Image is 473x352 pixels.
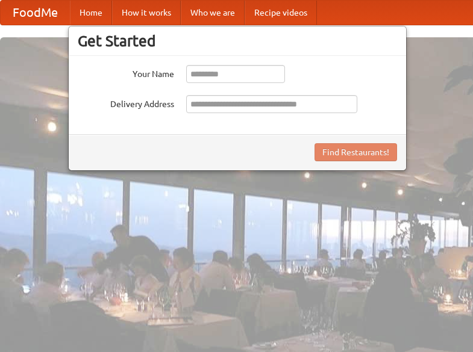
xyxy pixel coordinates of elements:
[78,95,174,110] label: Delivery Address
[315,143,397,161] button: Find Restaurants!
[112,1,181,25] a: How it works
[78,32,397,50] h3: Get Started
[70,1,112,25] a: Home
[245,1,317,25] a: Recipe videos
[181,1,245,25] a: Who we are
[1,1,70,25] a: FoodMe
[78,65,174,80] label: Your Name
